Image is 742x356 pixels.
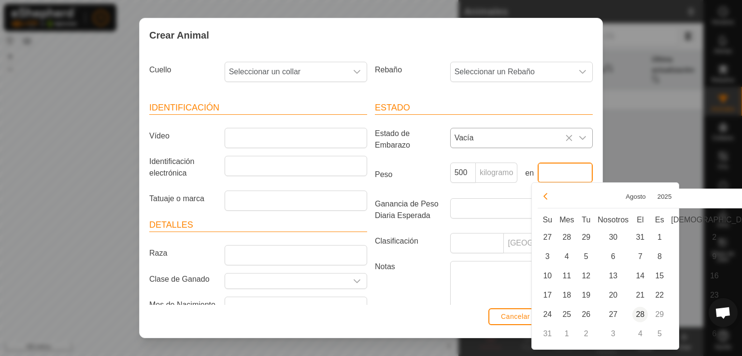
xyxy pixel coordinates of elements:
font: 20 [609,291,617,299]
font: Nosotros [598,216,628,224]
button: Elija el año [654,191,676,202]
button: Mes anterior [538,189,553,204]
font: 31 [636,233,644,241]
font: Peso [375,170,392,178]
font: kilogramo [480,168,513,177]
span: Vacía [451,128,573,148]
font: Tatuaje o marca [149,194,204,203]
td: 27 [538,228,557,247]
font: [GEOGRAPHIC_DATA] [508,239,588,247]
input: Seleccione o ingrese una Clase de Ganado [225,274,347,288]
font: Estado de Embarazo [375,129,410,149]
font: 17 [543,291,552,299]
td: 12 [576,266,596,286]
td: 3 [538,247,557,266]
div: disparador desplegable [573,62,592,82]
font: Seleccionar un collar [229,68,301,76]
td: 17 [538,286,557,305]
div: disparador desplegable [573,128,592,148]
font: 6 [611,252,615,260]
font: 28 [636,310,644,318]
td: 18 [557,286,576,305]
font: Agosto [626,193,646,200]
font: Vídeo [149,132,170,140]
button: Cancelar [488,308,542,325]
td: 29 [650,305,669,324]
div: disparador desplegable [347,274,367,288]
a: Chat abierto [709,298,738,327]
td: 4 [630,324,650,343]
font: Clasificación [375,237,418,245]
font: 15 [655,272,664,280]
td: 20 [596,286,630,305]
td: 19 [576,286,596,305]
td: 21 [630,286,650,305]
td: 14 [630,266,650,286]
td: 15 [650,266,669,286]
td: 1 [557,324,576,343]
font: 4 [565,252,569,260]
td: 5 [650,324,669,343]
font: 10 [543,272,552,280]
font: 2025 [657,193,672,200]
font: 22 [655,291,664,299]
td: 31 [538,324,557,343]
font: Ganancia de Peso Diaria Esperada [375,200,439,219]
font: 14 [636,272,644,280]
td: 31 [630,228,650,247]
font: Mes de Nacimiento [149,301,215,309]
div: Elija fecha [531,182,679,350]
td: 1 [650,228,669,247]
font: Su [543,216,553,224]
font: Crear Animal [149,30,209,41]
button: Elija mes [622,191,650,202]
font: 12 [582,272,590,280]
div: disparador desplegable [347,62,367,82]
td: 28 [557,228,576,247]
td: 7 [630,247,650,266]
font: 8 [657,252,662,260]
td: 6 [596,247,630,266]
td: 30 [596,228,630,247]
font: Cancelar [501,313,530,320]
td: 5 [576,247,596,266]
td: 28 [630,305,650,324]
td: 4 [557,247,576,266]
font: Tu [582,216,590,224]
font: en [525,169,534,177]
font: 16 [710,272,719,280]
td: 29 [576,228,596,247]
font: Mes [559,216,574,224]
font: 18 [562,291,571,299]
font: 25 [562,310,571,318]
font: El [637,216,643,224]
td: 3 [596,324,630,343]
font: 24 [543,310,552,318]
td: 26 [576,305,596,324]
font: Identificación [149,103,219,112]
font: 21 [636,291,644,299]
font: 29 [582,233,590,241]
td: 22 [650,286,669,305]
font: Rebaño [375,66,402,74]
td: 2 [576,324,596,343]
font: Seleccionar un Rebaño [455,68,535,76]
font: 2 [712,233,716,241]
font: 27 [543,233,552,241]
font: Identificación electrónica [149,157,194,177]
font: 7 [638,252,642,260]
td: 8 [650,247,669,266]
font: Raza [149,249,167,257]
font: Vacía [455,134,474,142]
td: 10 [538,266,557,286]
font: Es [655,216,664,224]
font: 5 [584,252,588,260]
font: 19 [582,291,590,299]
font: 28 [562,233,571,241]
font: Notas [375,262,395,271]
font: 27 [609,310,617,318]
font: 30 [609,233,617,241]
span: Seleccionar un Rebaño [451,62,573,82]
font: 3 [545,252,550,260]
font: Clase de Ganado [149,275,210,283]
